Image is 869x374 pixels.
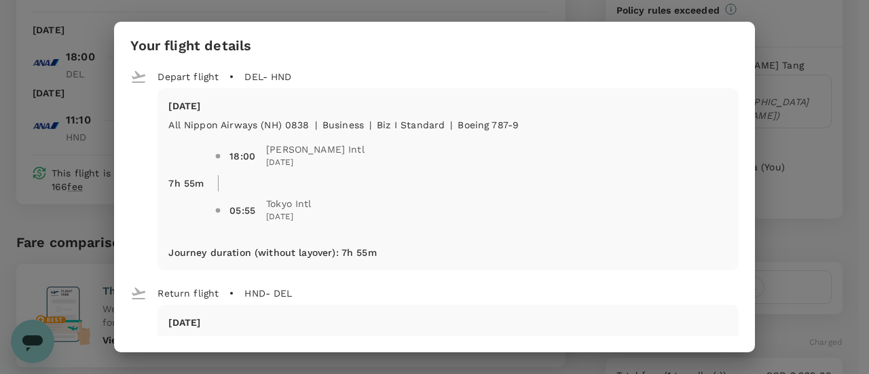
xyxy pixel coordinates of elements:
p: [DATE] [168,316,727,329]
div: 05:55 [229,204,255,217]
p: DEL - HND [244,70,291,83]
span: | [450,119,452,130]
span: | [315,119,317,130]
p: business [321,335,363,348]
p: 7h 55m [168,176,204,190]
span: Tokyo Intl [266,197,312,210]
p: All Nippon Airways (NH) 0837 [168,335,308,348]
p: business [322,118,364,132]
span: [PERSON_NAME] Intl [266,143,365,156]
p: HND - DEL [244,286,292,300]
p: Boeing 787-9 [458,118,519,132]
p: Boeing 787-9 [456,335,517,348]
p: Depart flight [158,70,219,83]
span: [DATE] [266,210,312,224]
p: All Nippon Airways (NH) 0838 [168,118,309,132]
p: Biz I Standard [377,118,445,132]
span: | [369,119,371,130]
p: Journey duration (without layover) : 7h 55m [168,246,376,259]
span: [DATE] [266,156,365,170]
div: 18:00 [229,149,255,163]
p: Biz I Standard [375,335,443,348]
h3: Your flight details [130,38,251,54]
p: Return flight [158,286,219,300]
p: [DATE] [168,99,727,113]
